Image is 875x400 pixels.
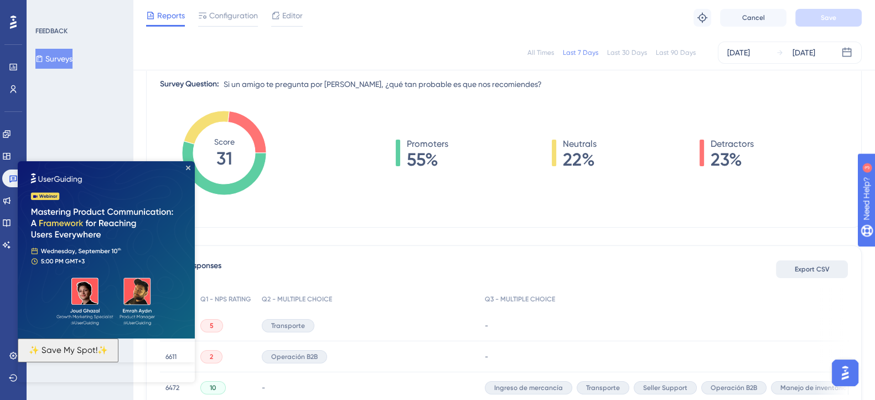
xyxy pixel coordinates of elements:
span: Manejo de inventario [780,383,847,392]
button: Save [795,9,862,27]
span: Configuration [209,9,258,22]
span: Transporte [586,383,620,392]
div: [DATE] [793,46,815,59]
span: 6472 [165,383,179,392]
span: - [262,383,265,392]
span: 55% [407,151,448,168]
span: Promoters [407,137,448,151]
span: Editor [282,9,303,22]
span: Seller Support [643,383,687,392]
span: Operación B2B [711,383,757,392]
span: Si un amigo te pregunta por [PERSON_NAME], ¿qué tan probable es que nos recomiendes? [224,78,542,91]
div: Survey Question: [160,78,219,91]
span: Q2 - MULTIPLE CHOICE [262,295,332,304]
span: Ingreso de mercancía [494,383,563,392]
span: - [485,321,488,330]
tspan: 31 [216,148,232,169]
span: Need Help? [26,3,69,16]
span: 23% [711,151,754,168]
span: Cancel [742,13,765,22]
div: All Times [527,48,554,57]
iframe: UserGuiding AI Assistant Launcher [829,356,862,389]
button: Cancel [720,9,786,27]
div: FEEDBACK [35,27,68,35]
div: 3 [77,6,80,14]
span: Save [821,13,836,22]
button: Export CSV [776,260,848,278]
span: Reports [157,9,185,22]
div: Close Preview [168,4,173,9]
span: Operación B2B [271,352,318,361]
div: [DATE] [727,46,750,59]
div: Last 7 Days [563,48,598,57]
div: Last 30 Days [607,48,647,57]
span: 22% [563,151,597,168]
span: - [485,352,488,361]
tspan: Score [214,137,235,146]
span: Transporte [271,321,305,330]
span: 2 [210,352,213,361]
span: Export CSV [795,265,830,274]
span: Q3 - MULTIPLE CHOICE [485,295,555,304]
span: 10 [210,383,216,392]
span: Detractors [711,137,754,151]
button: Surveys [35,49,73,69]
span: Neutrals [563,137,597,151]
span: 5 [210,321,214,330]
div: Last 90 Days [656,48,696,57]
span: Q1 - NPS RATING [200,295,251,304]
